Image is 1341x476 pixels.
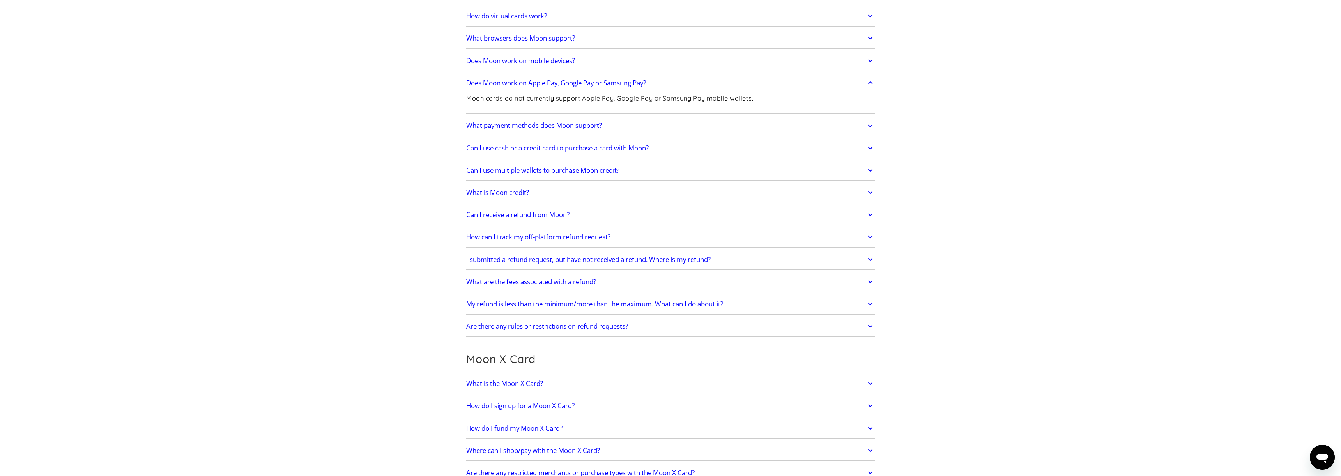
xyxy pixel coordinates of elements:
[466,442,875,459] a: Where can I shop/pay with the Moon X Card?
[466,233,610,241] h2: How can I track my off-platform refund request?
[466,122,602,129] h2: What payment methods does Moon support?
[466,162,875,179] a: Can I use multiple wallets to purchase Moon credit?
[466,420,875,437] a: How do I fund my Moon X Card?
[466,375,875,392] a: What is the Moon X Card?
[466,322,628,330] h2: Are there any rules or restrictions on refund requests?
[466,118,875,134] a: What payment methods does Moon support?
[466,12,547,20] h2: How do virtual cards work?
[466,402,575,410] h2: How do I sign up for a Moon X Card?
[466,229,875,246] a: How can I track my off-platform refund request?
[466,30,875,46] a: What browsers does Moon support?
[466,34,575,42] h2: What browsers does Moon support?
[466,278,596,286] h2: What are the fees associated with a refund?
[466,398,875,414] a: How do I sign up for a Moon X Card?
[466,94,753,103] p: Moon cards do not currently support Apple Pay, Google Pay or Samsung Pay mobile wallets.
[466,166,619,174] h2: Can I use multiple wallets to purchase Moon credit?
[466,256,711,264] h2: I submitted a refund request, but have not received a refund. Where is my refund?
[466,425,563,432] h2: How do I fund my Moon X Card?
[466,53,875,69] a: Does Moon work on mobile devices?
[466,318,875,334] a: Are there any rules or restrictions on refund requests?
[466,75,875,91] a: Does Moon work on Apple Pay, Google Pay or Samsung Pay?
[466,296,875,312] a: My refund is less than the minimum/more than the maximum. What can I do about it?
[466,207,875,223] a: Can I receive a refund from Moon?
[466,251,875,268] a: I submitted a refund request, but have not received a refund. Where is my refund?
[466,274,875,290] a: What are the fees associated with a refund?
[466,144,649,152] h2: Can I use cash or a credit card to purchase a card with Moon?
[466,189,529,196] h2: What is Moon credit?
[466,79,646,87] h2: Does Moon work on Apple Pay, Google Pay or Samsung Pay?
[466,8,875,24] a: How do virtual cards work?
[466,300,723,308] h2: My refund is less than the minimum/more than the maximum. What can I do about it?
[466,140,875,156] a: Can I use cash or a credit card to purchase a card with Moon?
[466,352,875,366] h2: Moon X Card
[466,447,600,455] h2: Where can I shop/pay with the Moon X Card?
[466,57,575,65] h2: Does Moon work on mobile devices?
[466,184,875,201] a: What is Moon credit?
[466,380,543,388] h2: What is the Moon X Card?
[466,211,570,219] h2: Can I receive a refund from Moon?
[1310,445,1335,470] iframe: Кнопка запуска окна обмена сообщениями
